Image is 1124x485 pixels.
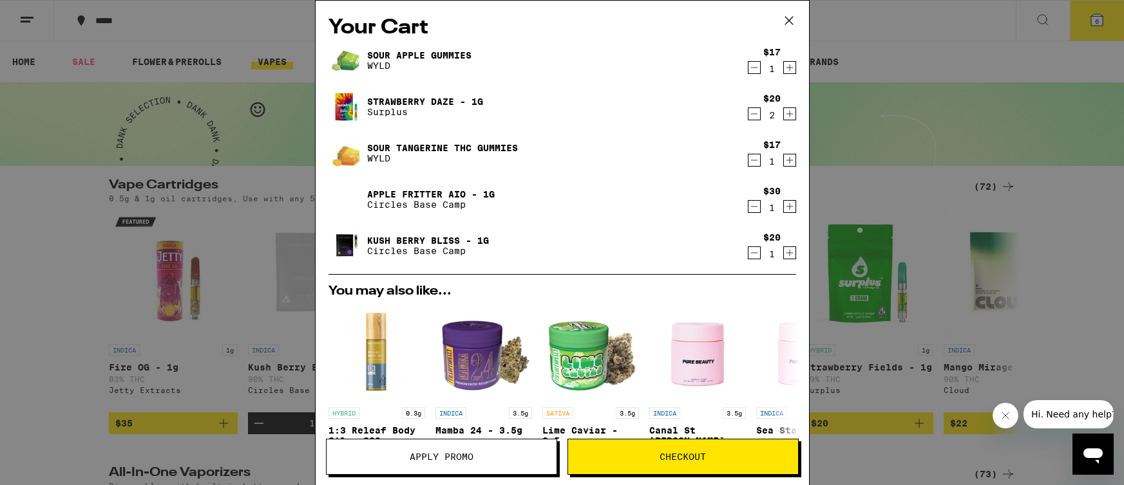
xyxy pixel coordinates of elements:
[783,61,796,74] button: Increment
[435,438,532,446] div: Traditional
[367,60,472,71] p: WYLD
[649,304,746,475] a: Open page for Canal St Runtz - 3.5g from Pure Beauty
[367,50,472,60] a: Sour Apple Gummies
[542,304,639,401] img: Traditional - Lime Caviar - 3.5g
[756,304,853,401] img: Pure Beauty - Sea Star - 3.5g
[748,107,761,120] button: Decrement
[435,425,532,435] p: Mamba 24 - 3.5g
[763,232,781,243] div: $20
[763,249,781,259] div: 1
[763,140,781,150] div: $17
[649,425,746,446] p: Canal St [PERSON_NAME] - 3.5g
[329,128,365,178] img: Sour Tangerine THC Gummies
[649,304,746,401] img: Pure Beauty - Canal St Runtz - 3.5g
[410,452,473,461] span: Apply Promo
[993,403,1018,428] iframe: Close message
[329,285,796,298] h2: You may also like...
[367,153,518,163] p: WYLD
[763,186,781,196] div: $30
[402,407,425,419] p: 0.3g
[329,14,796,42] h2: Your Cart
[763,64,781,74] div: 1
[783,200,796,213] button: Increment
[763,93,781,104] div: $20
[329,42,365,78] img: Sour Apple Gummies
[542,407,573,419] p: SATIVA
[1072,434,1114,475] iframe: Button to launch messaging window
[435,407,466,419] p: INDICA
[756,304,853,475] a: Open page for Sea Star - 3.5g from Pure Beauty
[783,154,796,167] button: Increment
[329,304,425,475] a: Open page for 1:3 Releaf Body Oil - 300mg from Papa & Barkley
[567,439,799,475] button: Checkout
[367,189,495,199] a: Apple Fritter AIO - 1g
[783,107,796,120] button: Increment
[616,407,639,419] p: 3.5g
[367,235,489,246] a: Kush Berry Bliss - 1g
[326,439,557,475] button: Apply Promo
[367,107,483,117] p: Surplus
[542,304,639,475] a: Open page for Lime Caviar - 3.5g from Traditional
[763,47,781,57] div: $17
[756,407,787,419] p: INDICA
[763,110,781,120] div: 2
[329,304,425,401] img: Papa & Barkley - 1:3 Releaf Body Oil - 300mg
[329,181,365,217] img: Apple Fritter AIO - 1g
[329,89,365,125] img: Strawberry Daze - 1g
[1024,400,1114,428] iframe: Message from company
[435,304,532,475] a: Open page for Mamba 24 - 3.5g from Traditional
[435,304,532,401] img: Traditional - Mamba 24 - 3.5g
[329,228,365,264] img: Kush Berry Bliss - 1g
[748,200,761,213] button: Decrement
[660,452,706,461] span: Checkout
[748,154,761,167] button: Decrement
[329,425,425,446] p: 1:3 Releaf Body Oil - 300mg
[748,61,761,74] button: Decrement
[748,246,761,259] button: Decrement
[763,156,781,167] div: 1
[723,407,746,419] p: 3.5g
[367,246,489,256] p: Circles Base Camp
[649,407,680,419] p: INDICA
[8,9,93,19] span: Hi. Need any help?
[756,425,853,435] p: Sea Star - 3.5g
[367,199,495,210] p: Circles Base Camp
[763,203,781,213] div: 1
[756,438,853,446] div: Pure Beauty
[367,96,483,107] a: Strawberry Daze - 1g
[509,407,532,419] p: 3.5g
[542,425,639,446] p: Lime Caviar - 3.5g
[783,246,796,259] button: Increment
[367,143,518,153] a: Sour Tangerine THC Gummies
